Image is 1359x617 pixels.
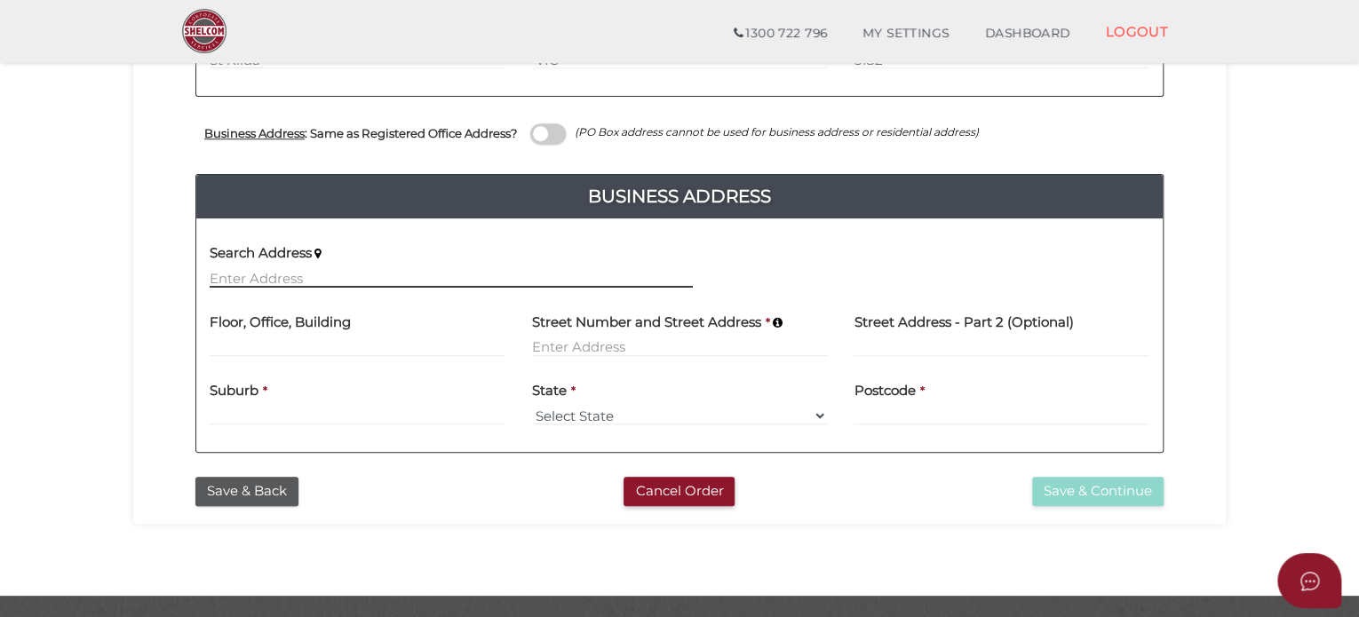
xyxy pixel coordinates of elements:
[845,16,967,51] a: MY SETTINGS
[1087,13,1186,50] a: LOGOUT
[532,315,761,330] h4: Street Number and Street Address
[204,126,305,140] u: Business Address
[575,125,979,138] i: (PO Box address cannot be used for business address or residential address)
[314,248,322,259] i: Keep typing in your address(including suburb) until it appears
[210,315,351,330] h4: Floor, Office, Building
[210,246,312,261] h4: Search Address
[854,384,915,399] h4: Postcode
[967,16,1088,51] a: DASHBOARD
[854,315,1073,330] h4: Street Address - Part 2 (Optional)
[532,337,828,357] input: Enter Address
[210,384,258,399] h4: Suburb
[196,182,1163,210] h4: Business Address
[532,384,567,399] h4: State
[624,477,735,506] button: Cancel Order
[1032,477,1164,506] button: Save & Continue
[210,268,693,288] input: Enter Address
[204,127,517,140] h4: : Same as Registered Office Address?
[195,477,298,506] button: Save & Back
[716,16,845,51] a: 1300 722 796
[1277,553,1341,608] button: Open asap
[773,317,783,328] i: Keep typing in your address(including suburb) until it appears
[854,406,1149,425] input: Postcode must be exactly 4 digits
